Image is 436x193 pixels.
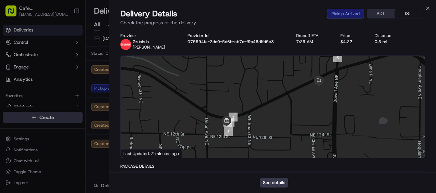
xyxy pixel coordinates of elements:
div: 2 [224,127,233,136]
div: Distance [375,33,403,38]
a: 💻API Documentation [55,96,113,108]
div: 📗 [7,100,12,105]
span: Knowledge Base [14,99,52,106]
div: Last Updated: 2 minutes ago [121,149,182,158]
div: Price [340,33,364,38]
div: We're available if you need us! [23,72,87,77]
img: 5e692f75ce7d37001a5d71f1 [120,39,131,50]
p: Check the progress of the delivery [120,19,425,26]
button: PDT [367,9,395,18]
div: 1 [229,113,238,121]
div: Provider Id [187,33,285,38]
div: Provider [120,33,177,38]
p: Welcome 👋 [7,27,125,38]
button: See details [260,178,288,188]
div: $4.22 [340,39,364,44]
button: Start new chat [117,67,125,75]
img: 1736555255976-a54dd68f-1ca7-489b-9aae-adbdc363a1c4 [7,65,19,77]
input: Got a question? Start typing here... [18,44,123,51]
div: Dropoff ETA [296,33,330,38]
div: 0.3 mi [375,39,403,44]
img: Nash [7,7,21,20]
a: Powered byPylon [48,115,83,121]
div: Package Details [120,164,425,169]
span: API Documentation [65,99,110,106]
span: Delivery Details [120,8,177,19]
p: Grubhub [133,39,165,44]
button: IST [395,9,422,18]
div: Start new chat [23,65,112,72]
button: 075594fa-2dd0-5d6b-ab7c-f9b46dffd5e3 [187,39,274,44]
a: 📗Knowledge Base [4,96,55,108]
div: 💻 [58,100,63,105]
div: 7:29 AM [296,39,330,44]
div: 5 [333,53,342,62]
span: Pylon [68,116,83,121]
span: [PERSON_NAME] [133,44,165,50]
div: 4 [226,118,234,127]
